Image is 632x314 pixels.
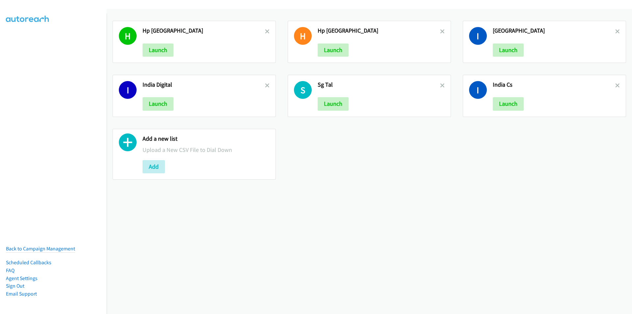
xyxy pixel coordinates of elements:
h2: Add a new list [143,135,270,143]
button: Launch [493,43,524,57]
button: Launch [493,97,524,110]
h2: Sg Tal [318,81,440,89]
button: Launch [143,43,173,57]
h2: India Cs [493,81,615,89]
h1: H [294,27,312,45]
h2: Hp [GEOGRAPHIC_DATA] [318,27,440,35]
h2: [GEOGRAPHIC_DATA] [493,27,615,35]
p: Upload a New CSV File to Dial Down [143,145,270,154]
h2: Hp [GEOGRAPHIC_DATA] [143,27,265,35]
button: Add [143,160,165,173]
h1: I [469,27,487,45]
a: FAQ [6,267,14,273]
button: Launch [143,97,173,110]
h2: India Digital [143,81,265,89]
button: Launch [318,97,349,110]
a: Scheduled Callbacks [6,259,51,266]
a: Email Support [6,291,37,297]
a: Agent Settings [6,275,38,281]
h1: S [294,81,312,99]
h1: H [119,27,137,45]
h1: I [469,81,487,99]
button: Launch [318,43,349,57]
a: Back to Campaign Management [6,245,75,252]
h1: I [119,81,137,99]
a: Sign Out [6,283,24,289]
